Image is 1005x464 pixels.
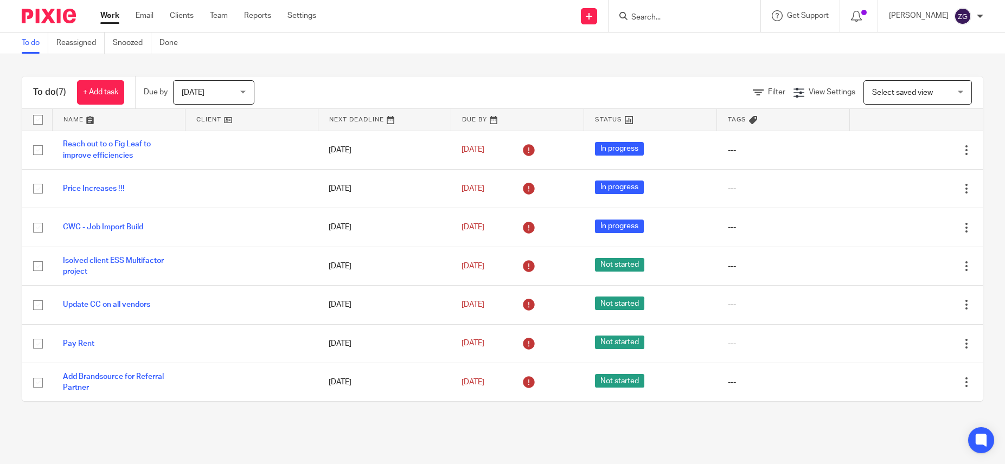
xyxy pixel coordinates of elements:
span: (7) [56,88,66,96]
td: [DATE] [318,169,451,208]
a: Done [159,33,186,54]
td: [DATE] [318,363,451,402]
span: [DATE] [462,378,484,386]
a: + Add task [77,80,124,105]
span: [DATE] [182,89,204,96]
div: --- [728,222,839,233]
span: Tags [728,117,746,123]
span: Get Support [787,12,829,20]
a: Isolved client ESS Multifactor project [63,257,164,275]
a: CWC - Job Import Build [63,223,143,231]
td: [DATE] [318,324,451,363]
div: --- [728,261,839,272]
td: [DATE] [318,208,451,247]
span: View Settings [809,88,855,96]
span: In progress [595,142,644,156]
span: [DATE] [462,146,484,154]
a: Settings [287,10,316,21]
span: Not started [595,258,644,272]
div: --- [728,145,839,156]
span: [DATE] [462,262,484,270]
span: Filter [768,88,785,96]
span: [DATE] [462,185,484,192]
p: [PERSON_NAME] [889,10,949,21]
a: Team [210,10,228,21]
p: Due by [144,87,168,98]
a: Reach out to o Fig Leaf to improve efficiencies [63,140,151,159]
a: Email [136,10,153,21]
span: [DATE] [462,301,484,308]
a: Work [100,10,119,21]
span: In progress [595,220,644,233]
span: In progress [595,181,644,194]
a: Add Brandsource for Referral Partner [63,373,164,391]
a: Price Increases !!! [63,185,125,192]
span: Not started [595,297,644,310]
a: Reports [244,10,271,21]
td: [DATE] [318,247,451,285]
a: Snoozed [113,33,151,54]
span: Not started [595,374,644,388]
div: --- [728,299,839,310]
td: [DATE] [318,131,451,169]
a: Clients [170,10,194,21]
a: Reassigned [56,33,105,54]
div: --- [728,338,839,349]
td: [DATE] [318,286,451,324]
img: svg%3E [954,8,971,25]
div: --- [728,377,839,388]
span: Select saved view [872,89,933,96]
span: [DATE] [462,340,484,347]
h1: To do [33,87,66,98]
a: Update CC on all vendors [63,301,150,308]
span: [DATE] [462,223,484,231]
input: Search [630,13,728,23]
span: Not started [595,336,644,349]
a: To do [22,33,48,54]
div: --- [728,183,839,194]
a: Pay Rent [63,340,94,347]
img: Pixie [22,9,76,23]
